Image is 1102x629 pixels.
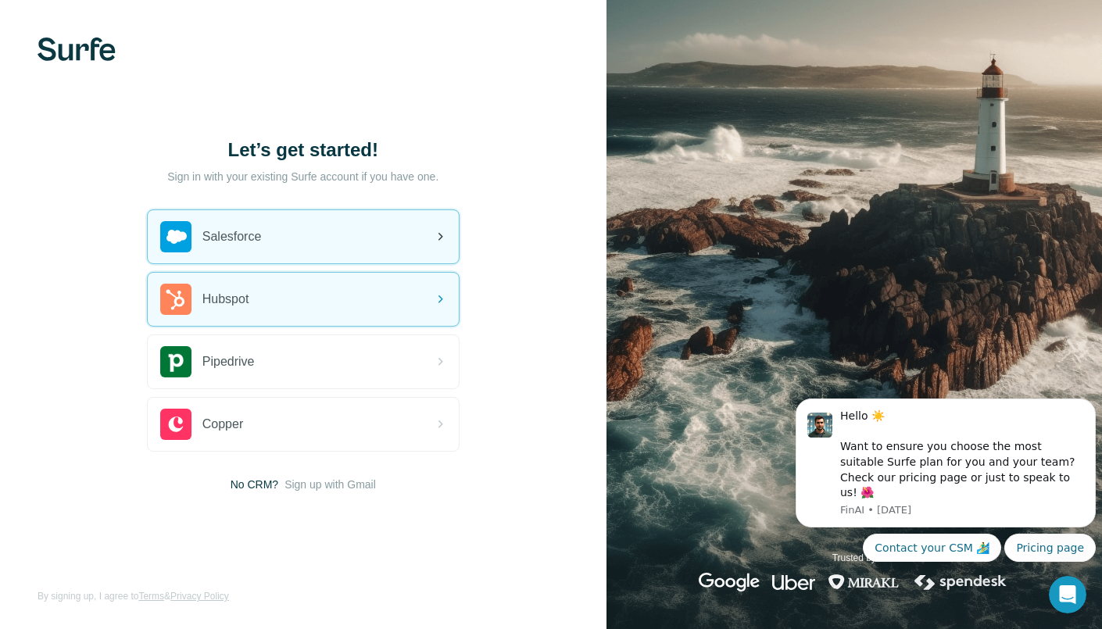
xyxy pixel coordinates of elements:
button: Sign up with Gmail [284,477,376,492]
span: Copper [202,415,243,434]
iframe: Intercom live chat [1049,576,1086,613]
span: No CRM? [231,477,278,492]
span: Pipedrive [202,352,255,371]
h1: Let’s get started! [147,138,460,163]
img: Surfe's logo [38,38,116,61]
span: Hubspot [202,290,249,309]
span: Salesforce [202,227,262,246]
img: uber's logo [772,573,815,591]
p: Sign in with your existing Surfe account if you have one. [167,169,438,184]
a: Terms [138,591,164,602]
img: salesforce's logo [160,221,191,252]
img: google's logo [699,573,760,591]
a: Privacy Policy [170,591,229,602]
img: pipedrive's logo [160,346,191,377]
img: copper's logo [160,409,191,440]
iframe: Intercom notifications message [789,364,1102,587]
span: By signing up, I agree to & [38,589,229,603]
img: hubspot's logo [160,284,191,315]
